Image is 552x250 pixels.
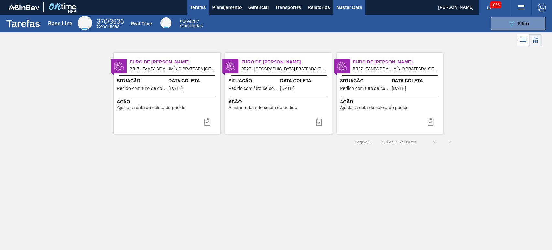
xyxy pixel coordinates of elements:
span: Furo de Coleta [353,59,443,65]
span: Ajustar a data de coleta do pedido [228,105,297,110]
div: Base Line [48,21,72,27]
span: Pedido com furo de coleta [117,86,167,91]
span: Gerencial [248,4,269,11]
button: < [426,134,442,150]
button: > [442,134,458,150]
span: Ajustar a data de coleta do pedido [117,105,186,110]
div: Completar tarefa: 30057771 [200,116,215,129]
span: 13/09/2025 [168,86,183,91]
img: status [226,61,235,71]
div: Visão em Cards [529,34,541,46]
span: Página : 1 [354,140,371,144]
button: icon-task complete [423,116,438,129]
span: Pedido com furo de coleta [228,86,278,91]
span: Situação [228,77,278,84]
span: BR27 - TAMPA DE ALUMÍNIO PRATEADA MINAS Pedido - 2030347 [241,65,327,73]
span: Concluídas [97,24,119,29]
span: 1 - 3 de 3 Registros [381,140,416,144]
span: Master Data [336,4,362,11]
img: status [337,61,347,71]
span: Pedido com furo de coleta [340,86,390,91]
span: Situação [340,77,390,84]
span: 13/09/2025 [392,86,406,91]
span: Planejamento [212,4,242,11]
span: Ação [340,98,442,105]
span: / 3636 [97,18,124,25]
span: Tarefas [190,4,206,11]
span: Transportes [275,4,301,11]
div: Completar tarefa: 30057773 [423,116,438,129]
img: userActions [517,4,525,11]
span: Furo de Coleta [130,59,220,65]
span: Data Coleta [168,77,219,84]
button: Filtro [491,17,546,30]
button: icon-task complete [200,116,215,129]
span: Data Coleta [280,77,330,84]
div: Base Line [97,19,124,28]
span: Furo de Coleta [241,59,332,65]
h1: Tarefas [6,20,40,27]
span: 370 [97,18,107,25]
img: Logout [538,4,546,11]
span: Relatórios [308,4,330,11]
div: Real Time [160,17,171,28]
span: Filtro [518,21,529,26]
span: Concluídas [180,23,203,28]
span: BR17 - TAMPA DE ALUMÍNIO PRATEADA MINAS Pedido - 2009005 [130,65,215,73]
img: status [114,61,124,71]
span: 13/09/2025 [280,86,294,91]
img: icon-task complete [203,118,211,126]
span: Ação [117,98,219,105]
span: 1056 [490,1,501,8]
span: Ação [228,98,330,105]
button: icon-task complete [311,116,327,129]
span: BR27 - TAMPA DE ALUMÍNIO PRATEADA MINAS Pedido - 2030348 [353,65,438,73]
button: Notificações [479,3,499,12]
div: Base Line [78,16,92,30]
img: icon-task complete [427,118,434,126]
img: icon-task complete [315,118,323,126]
img: TNhmsLtSVTkK8tSr43FrP2fwEKptu5GPRR3wAAAABJRU5ErkJggg== [8,5,39,10]
div: Completar tarefa: 30057772 [311,116,327,129]
div: Visão em Lista [517,34,529,46]
span: Situação [117,77,167,84]
span: Data Coleta [392,77,442,84]
span: / 4207 [180,19,199,24]
span: Ajustar a data de coleta do pedido [340,105,409,110]
div: Real Time [131,21,152,26]
span: 606 [180,19,188,24]
div: Real Time [180,19,203,28]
